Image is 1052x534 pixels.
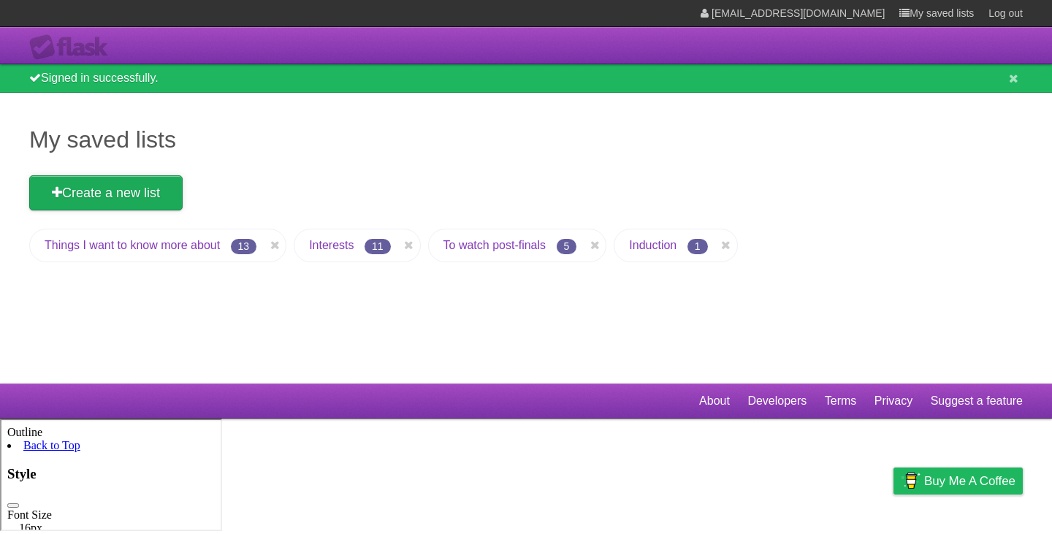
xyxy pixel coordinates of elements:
div: Flask [29,34,117,61]
span: 1 [687,239,708,254]
a: Induction [629,239,676,251]
a: To watch post-finals [443,239,546,251]
a: Interests [309,239,354,251]
img: Buy me a coffee [901,468,920,493]
h3: Style [6,46,213,62]
div: Outline [6,6,213,19]
a: Suggest a feature [931,387,1023,415]
a: Back to Top [22,19,79,31]
span: 13 [231,239,257,254]
a: Developers [747,387,807,415]
a: Privacy [874,387,912,415]
a: Buy me a coffee [893,468,1023,495]
a: Things I want to know more about [45,239,220,251]
span: 11 [365,239,391,254]
span: 16 px [18,102,41,114]
span: Buy me a coffee [924,468,1015,494]
a: Terms [825,387,857,415]
a: Create a new list [29,175,183,210]
label: Font Size [6,88,50,101]
h1: My saved lists [29,122,1023,157]
a: About [699,387,730,415]
span: 5 [557,239,577,254]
